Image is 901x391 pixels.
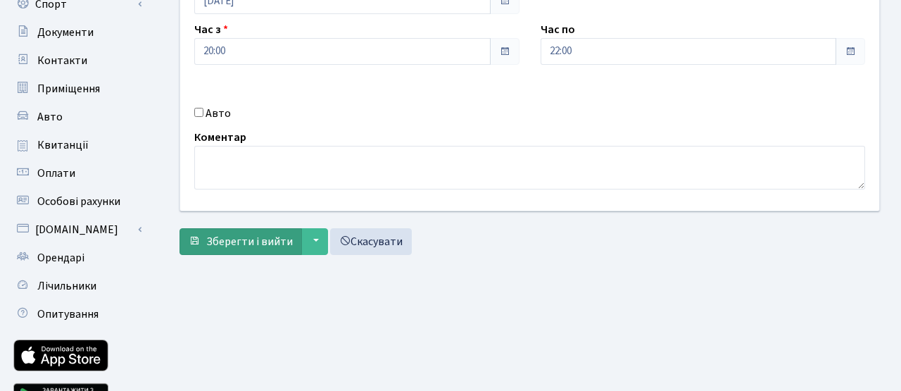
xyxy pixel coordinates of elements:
a: Документи [7,18,148,46]
span: Приміщення [37,81,100,97]
span: Особові рахунки [37,194,120,209]
label: Час по [541,21,575,38]
span: Орендарі [37,250,84,266]
a: Скасувати [330,228,412,255]
a: Контакти [7,46,148,75]
a: Орендарі [7,244,148,272]
a: Опитування [7,300,148,328]
span: Квитанції [37,137,89,153]
label: Час з [194,21,228,38]
a: [DOMAIN_NAME] [7,216,148,244]
span: Оплати [37,166,75,181]
a: Квитанції [7,131,148,159]
label: Авто [206,105,231,122]
a: Авто [7,103,148,131]
a: Лічильники [7,272,148,300]
span: Опитування [37,306,99,322]
label: Коментар [194,129,246,146]
span: Зберегти і вийти [206,234,293,249]
span: Лічильники [37,278,96,294]
button: Зберегти і вийти [179,228,302,255]
a: Особові рахунки [7,187,148,216]
span: Контакти [37,53,87,68]
a: Приміщення [7,75,148,103]
a: Оплати [7,159,148,187]
span: Авто [37,109,63,125]
span: Документи [37,25,94,40]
